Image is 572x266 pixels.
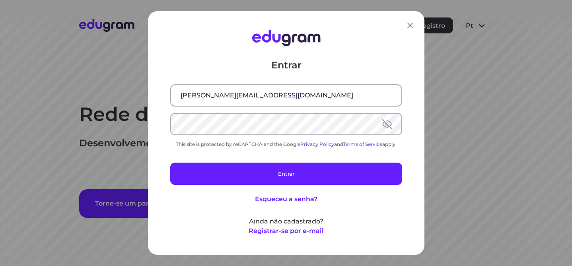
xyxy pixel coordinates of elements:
[255,194,317,204] button: Esqueceu a senha?
[170,163,402,185] button: Entrar
[249,226,324,236] button: Registrar-se por e-mail
[171,85,401,106] input: E-mail
[170,141,402,147] div: This site is protected by reCAPTCHA and the Google and apply.
[170,59,402,72] p: Entrar
[252,30,320,46] img: Edugram Logo
[300,141,334,147] a: Privacy Policy
[170,217,402,226] p: Ainda não cadastrado?
[343,141,382,147] a: Terms of Service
